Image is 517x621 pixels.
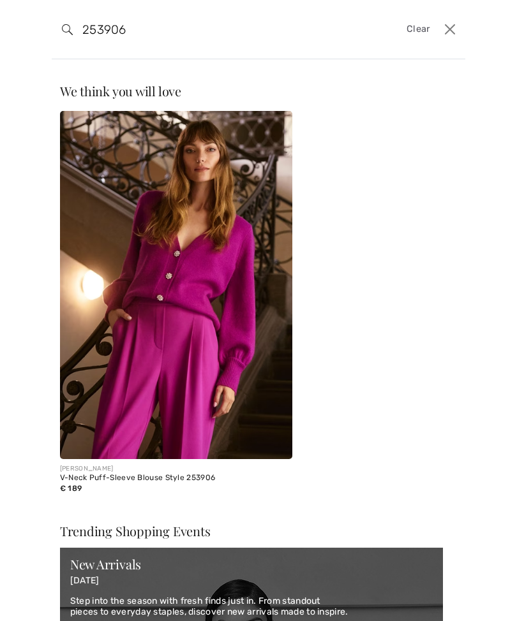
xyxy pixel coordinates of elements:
span: We think you will love [60,82,181,99]
div: [PERSON_NAME] [60,464,292,474]
span: € 189 [60,484,82,493]
p: [DATE] [70,576,433,587]
button: Close [440,19,460,40]
div: Trending Shopping Events [60,525,457,537]
img: search the website [62,24,73,35]
p: Step into the season with fresh finds just in. From standout pieces to everyday staples, discover... [70,596,433,618]
img: V-Neck Puff-Sleeve Blouse Style 253906. Cosmos [60,111,292,459]
input: TYPE TO SEARCH [73,10,356,48]
div: New Arrivals [70,558,433,571]
div: V-Neck Puff-Sleeve Blouse Style 253906 [60,474,292,483]
span: Clear [407,22,430,36]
